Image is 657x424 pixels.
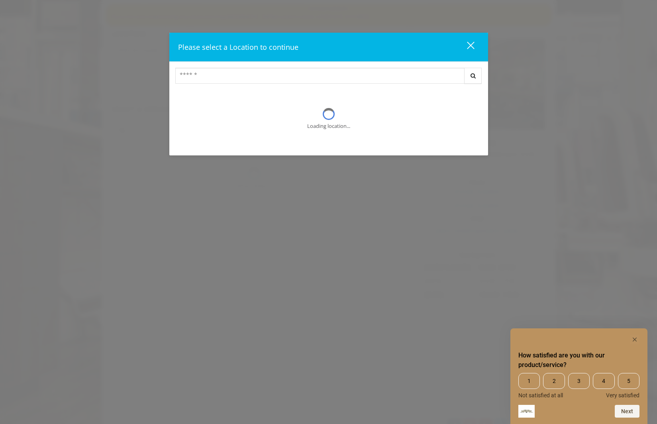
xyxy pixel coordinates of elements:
[615,405,639,418] button: Next question
[458,41,474,53] div: close dialog
[175,68,482,88] div: Center Select
[618,373,639,389] span: 5
[568,373,590,389] span: 3
[452,39,479,55] button: close dialog
[307,122,350,130] div: Loading location...
[518,373,639,398] div: How satisfied are you with our product/service? Select an option from 1 to 5, with 1 being Not sa...
[593,373,614,389] span: 4
[469,73,478,79] i: Search button
[175,68,465,84] input: Search Center
[178,42,298,52] span: Please select a Location to continue
[606,392,639,398] span: Very satisfied
[518,392,563,398] span: Not satisfied at all
[518,351,639,370] h2: How satisfied are you with our product/service? Select an option from 1 to 5, with 1 being Not sa...
[543,373,565,389] span: 2
[518,373,540,389] span: 1
[518,335,639,418] div: How satisfied are you with our product/service? Select an option from 1 to 5, with 1 being Not sa...
[630,335,639,344] button: Hide survey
